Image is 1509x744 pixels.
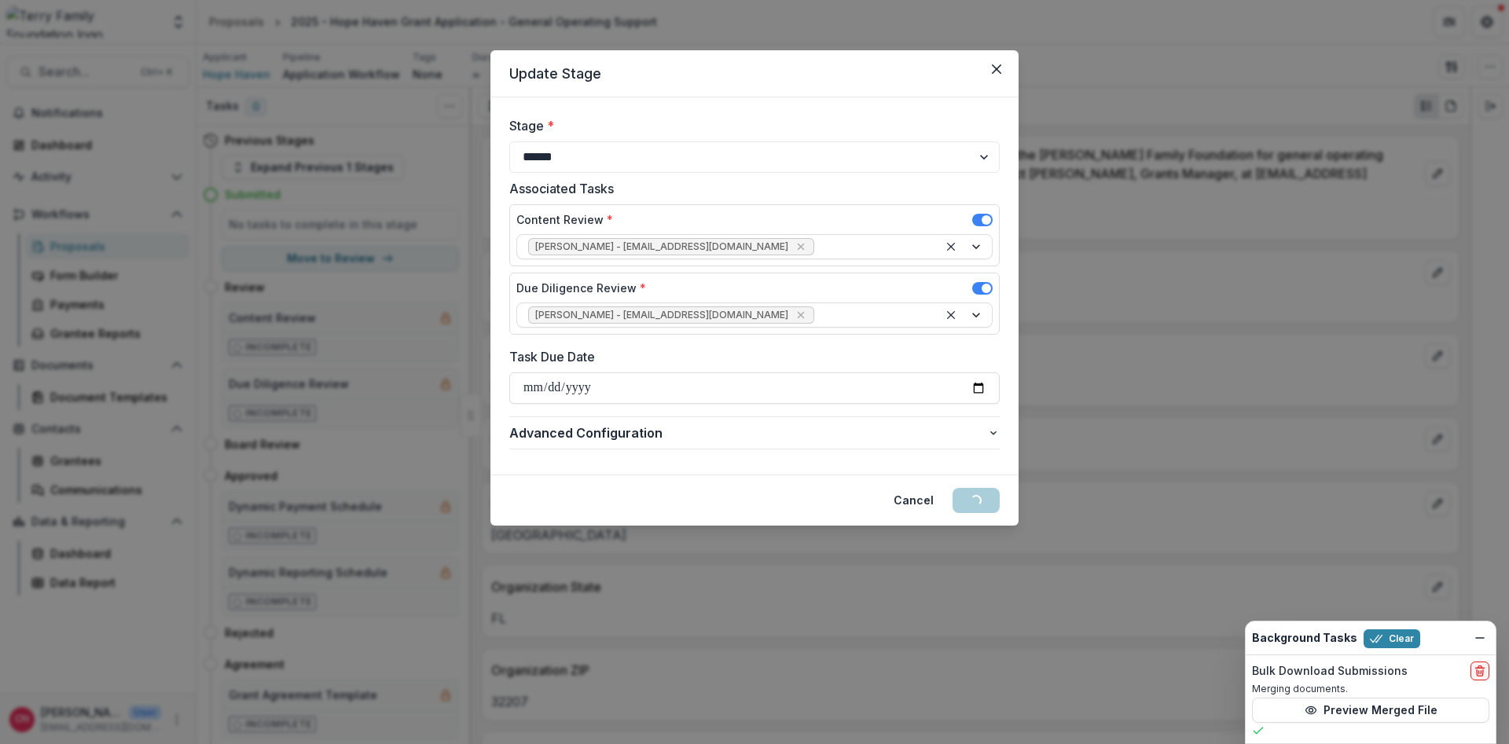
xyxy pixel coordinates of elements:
[535,310,788,321] span: [PERSON_NAME] - [EMAIL_ADDRESS][DOMAIN_NAME]
[1252,698,1489,723] button: Preview Merged File
[509,417,1000,449] button: Advanced Configuration
[490,50,1019,97] header: Update Stage
[1252,665,1408,678] h2: Bulk Download Submissions
[884,488,943,513] button: Cancel
[1364,629,1420,648] button: Clear
[516,211,613,228] label: Content Review
[1470,662,1489,680] button: delete
[509,423,987,442] span: Advanced Configuration
[793,239,809,255] div: Remove Kathleen Shaw - kshaw@theterryfoundation.org
[516,280,646,296] label: Due Diligence Review
[984,57,1009,82] button: Close
[942,237,960,256] div: Clear selected options
[1470,629,1489,647] button: Dismiss
[509,116,990,135] label: Stage
[509,179,990,198] label: Associated Tasks
[793,307,809,323] div: Remove Carol Nieves - cnieves@theterryfoundation.org
[1252,682,1489,696] p: Merging documents.
[942,306,960,324] div: Clear selected options
[535,241,788,252] span: [PERSON_NAME] - [EMAIL_ADDRESS][DOMAIN_NAME]
[1252,632,1357,645] h2: Background Tasks
[509,347,990,366] label: Task Due Date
